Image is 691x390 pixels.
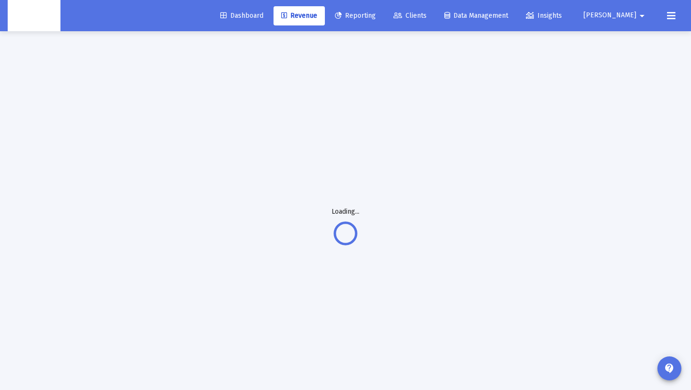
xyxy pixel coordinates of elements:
span: Insights [526,12,562,20]
button: [PERSON_NAME] [572,6,659,25]
a: Insights [518,6,570,25]
mat-icon: contact_support [664,363,675,374]
span: Data Management [444,12,508,20]
span: Dashboard [220,12,263,20]
a: Revenue [274,6,325,25]
a: Clients [386,6,434,25]
span: Reporting [335,12,376,20]
span: [PERSON_NAME] [584,12,636,20]
img: Dashboard [15,6,53,25]
span: Revenue [281,12,317,20]
a: Dashboard [213,6,271,25]
span: Clients [393,12,427,20]
a: Reporting [327,6,383,25]
a: Data Management [437,6,516,25]
mat-icon: arrow_drop_down [636,6,648,25]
